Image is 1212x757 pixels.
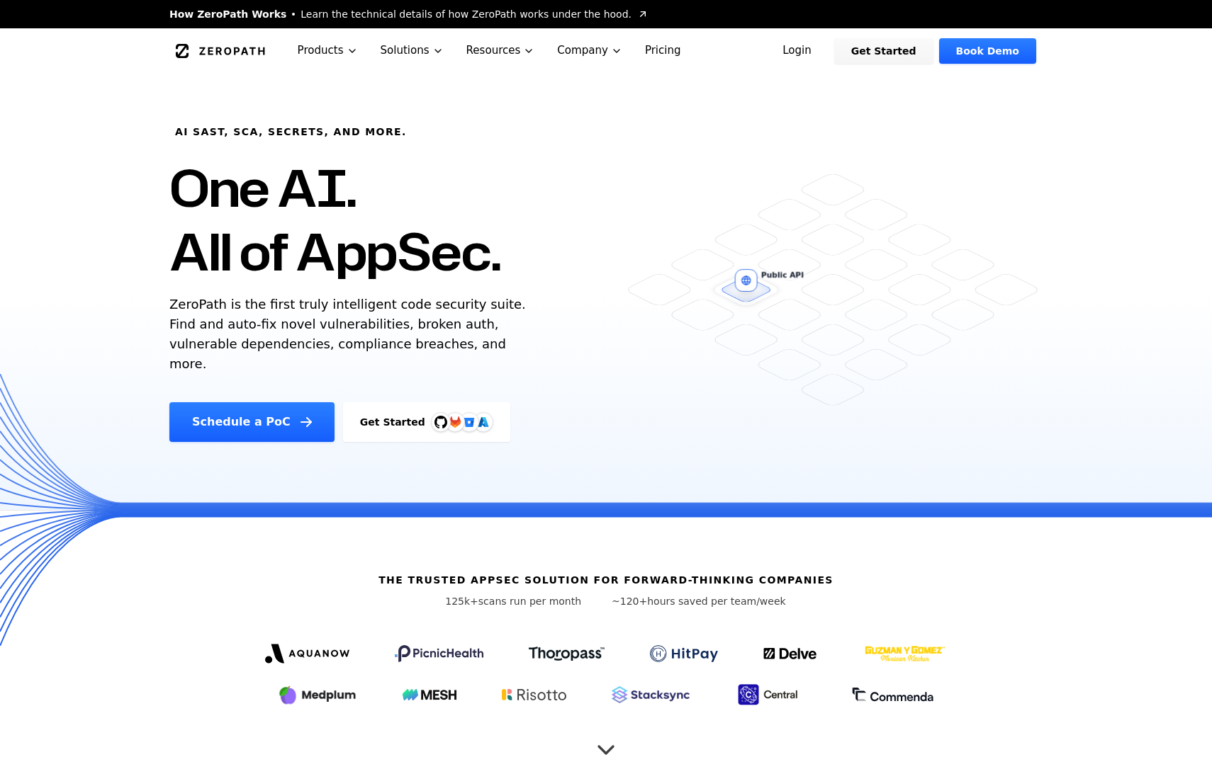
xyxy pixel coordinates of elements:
[426,594,600,608] p: scans run per month
[343,402,510,442] a: Get StartedGitHubGitLabAzure
[403,689,456,700] img: Mesh
[612,596,647,607] span: ~120+
[546,28,634,73] button: Company
[441,408,469,436] img: GitLab
[445,596,478,607] span: 125k+
[612,686,690,703] img: Stacksync
[175,125,407,139] h6: AI SAST, SCA, Secrets, and more.
[169,7,286,21] span: How ZeroPath Works
[863,637,947,671] img: GYG
[286,28,369,73] button: Products
[735,682,806,707] img: Central
[529,647,605,661] img: Thoropass
[765,38,829,64] a: Login
[455,28,546,73] button: Resources
[301,7,632,21] span: Learn the technical details of how ZeroPath works under the hood.
[612,594,786,608] p: hours saved per team/week
[634,28,692,73] a: Pricing
[939,38,1036,64] a: Book Demo
[478,416,489,428] img: Azure
[378,573,834,587] h6: The Trusted AppSec solution for forward-thinking companies
[169,156,500,283] h1: One AI. All of AppSec.
[169,402,335,442] a: Schedule a PoC
[461,414,477,430] svg: Bitbucket
[169,7,649,21] a: How ZeroPath WorksLearn the technical details of how ZeroPath works under the hood.
[169,295,532,374] p: ZeroPath is the first truly intelligent code security suite. Find and auto-fix novel vulnerabilit...
[834,38,933,64] a: Get Started
[369,28,455,73] button: Solutions
[434,416,447,428] img: GitHub
[152,28,1060,73] nav: Global
[278,683,357,706] img: Medplum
